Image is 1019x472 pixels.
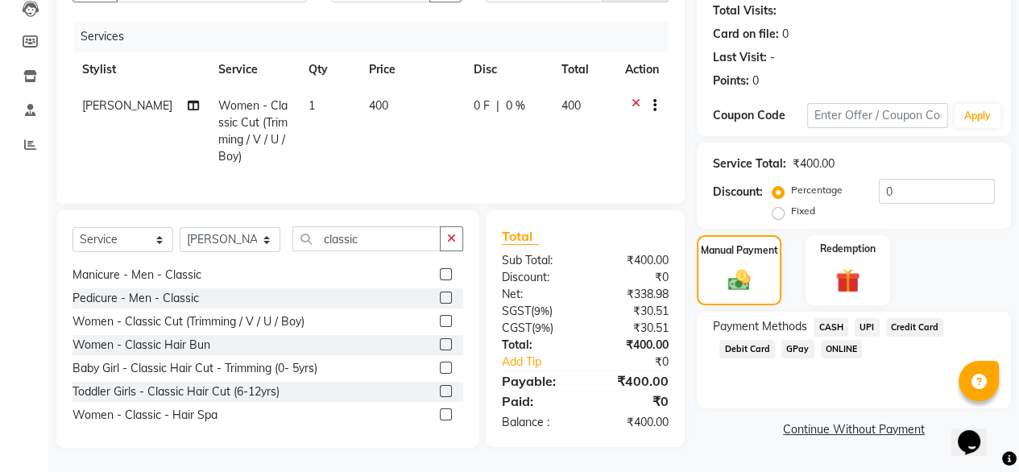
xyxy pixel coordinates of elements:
a: Add Tip [490,354,601,371]
div: ₹400.00 [585,371,681,391]
span: 9% [534,304,549,317]
th: Total [551,52,615,88]
div: Paid: [490,391,586,411]
div: 0 [782,26,789,43]
div: Service Total: [713,155,786,172]
span: 1 [309,98,315,113]
div: ₹30.51 [585,320,681,337]
th: Disc [464,52,551,88]
label: Percentage [791,183,843,197]
th: Action [615,52,669,88]
div: Discount: [490,269,586,286]
th: Qty [299,52,359,88]
span: 0 % [506,97,525,114]
img: _gift.svg [828,266,868,296]
label: Manual Payment [701,243,778,258]
div: ₹0 [585,391,681,411]
div: Women - Classic Hair Bun [72,337,210,354]
span: Women - Classic Cut (Trimming / V / U / Boy) [218,98,288,164]
div: Coupon Code [713,107,807,124]
div: Sub Total: [490,252,586,269]
span: 400 [369,98,388,113]
span: Debit Card [719,340,775,358]
div: ₹0 [601,354,681,371]
div: Balance : [490,414,586,431]
span: Total [502,228,539,245]
label: Redemption [820,242,876,256]
div: ₹400.00 [585,414,681,431]
div: ₹30.51 [585,303,681,320]
div: Manicure - Men - Classic [72,267,201,284]
div: ₹338.98 [585,286,681,303]
span: SGST [502,304,531,318]
div: Card on file: [713,26,779,43]
span: 400 [561,98,580,113]
div: ₹400.00 [585,337,681,354]
div: Last Visit: [713,49,767,66]
div: ₹0 [585,269,681,286]
span: GPay [781,340,814,358]
div: - [770,49,775,66]
div: Women - Classic - Hair Spa [72,407,217,424]
button: Apply [955,104,1000,128]
div: Net: [490,286,586,303]
div: Toddler Girls - Classic Hair Cut (6-12yrs) [72,383,280,400]
div: ( ) [490,303,586,320]
div: 0 [752,72,759,89]
th: Stylist [72,52,209,88]
input: Enter Offer / Coupon Code [807,103,948,128]
div: Total Visits: [713,2,777,19]
th: Price [359,52,464,88]
span: CASH [814,318,848,337]
a: Continue Without Payment [700,421,1008,438]
img: _cash.svg [721,267,758,293]
div: Payable: [490,371,586,391]
div: Total: [490,337,586,354]
div: Baby Girl - Classic Hair Cut - Trimming (0- 5yrs) [72,360,317,377]
div: Discount: [713,184,763,201]
span: ONLINE [821,340,863,358]
span: 0 F [474,97,490,114]
div: Women - Classic Cut (Trimming / V / U / Boy) [72,313,304,330]
div: ₹400.00 [793,155,835,172]
span: 9% [535,321,550,334]
span: [PERSON_NAME] [82,98,172,113]
div: ( ) [490,320,586,337]
span: Payment Methods [713,318,807,335]
div: Points: [713,72,749,89]
span: CGST [502,321,532,335]
div: Services [74,22,681,52]
iframe: chat widget [951,408,1003,456]
span: | [496,97,499,114]
input: Search or Scan [292,226,441,251]
div: ₹400.00 [585,252,681,269]
th: Service [209,52,299,88]
span: Credit Card [886,318,944,337]
label: Fixed [791,204,815,218]
span: UPI [855,318,880,337]
div: Pedicure - Men - Classic [72,290,199,307]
